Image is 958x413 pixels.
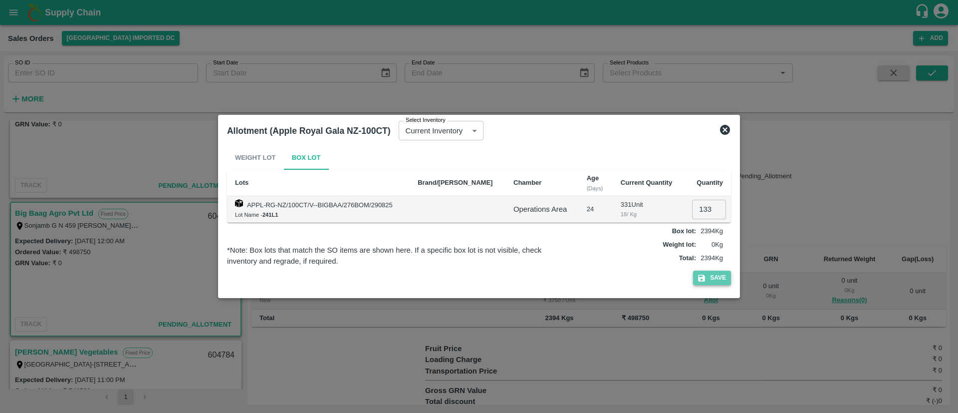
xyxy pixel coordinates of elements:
[692,200,726,219] input: 0
[227,126,391,136] b: Allotment (Apple Royal Gala NZ-100CT)
[679,254,696,263] label: Total :
[698,254,723,263] p: 2394 Kg
[227,196,410,223] td: APPL-RG-NZ/100CT/V--BIGBAA/276BOM/290825
[262,212,278,218] b: 241L1
[579,196,613,223] td: 24
[406,116,446,124] label: Select Inventory
[406,125,463,136] p: Current Inventory
[235,179,248,186] b: Lots
[587,174,599,182] b: Age
[663,240,696,250] label: Weight lot :
[418,179,492,186] b: Brand/[PERSON_NAME]
[672,227,696,236] label: Box lot :
[284,146,329,170] button: Box Lot
[697,179,723,186] b: Quantity
[513,204,571,215] div: Operations Area
[587,184,605,193] div: (Days)
[513,179,541,186] b: Chamber
[621,210,676,219] div: 18 / Kg
[227,245,563,267] div: *Note: Box lots that match the SO items are shown here. If a specific box lot is not visible, che...
[235,199,243,207] img: box
[613,196,684,223] td: 331 Unit
[235,210,402,219] div: Lot Name -
[621,179,672,186] b: Current Quantity
[693,271,731,285] button: Save
[698,227,723,236] p: 2394 Kg
[698,240,723,250] p: 0 Kg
